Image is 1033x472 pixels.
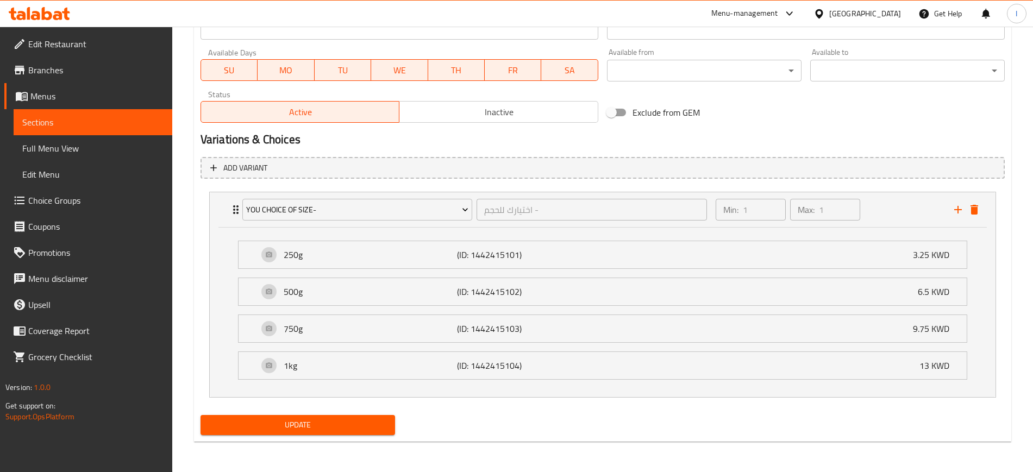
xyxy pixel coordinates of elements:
span: Full Menu View [22,142,164,155]
p: 750g [284,322,457,335]
span: Sections [22,116,164,129]
div: ​ [607,60,802,81]
span: Active [205,104,396,120]
p: Max: [798,203,815,216]
span: Menu disclaimer [28,272,164,285]
span: I [1016,8,1017,20]
a: Sections [14,109,172,135]
div: [GEOGRAPHIC_DATA] [829,8,901,20]
span: SA [546,62,593,78]
span: TU [319,62,367,78]
span: Inactive [404,104,594,120]
p: 13 KWD [919,359,958,372]
a: Menus [4,83,172,109]
p: 6.5 KWD [918,285,958,298]
span: Grocery Checklist [28,350,164,363]
a: Coverage Report [4,318,172,344]
p: (ID: 1442415103) [457,322,573,335]
a: Support.OpsPlatform [5,410,74,424]
p: 3.25 KWD [913,248,958,261]
p: (ID: 1442415104) [457,359,573,372]
span: FR [489,62,537,78]
span: Add variant [223,161,267,175]
a: Choice Groups [4,187,172,213]
a: Promotions [4,240,172,266]
span: MO [262,62,310,78]
p: 500g [284,285,457,298]
li: ExpandExpandExpandExpandExpand [201,187,1005,402]
button: Inactive [399,101,598,123]
button: add [950,202,966,218]
span: WE [375,62,423,78]
a: Edit Menu [14,161,172,187]
h2: Variations & Choices [201,131,1005,148]
button: You Choice of Size- [242,199,472,221]
span: Coupons [28,220,164,233]
span: Upsell [28,298,164,311]
span: Exclude from GEM [633,106,700,119]
p: 250g [284,248,457,261]
p: (ID: 1442415101) [457,248,573,261]
button: Active [201,101,400,123]
button: TU [315,59,371,81]
span: Get support on: [5,399,55,413]
span: Edit Restaurant [28,37,164,51]
p: 1kg [284,359,457,372]
div: Menu-management [711,7,778,20]
span: 1.0.0 [34,380,51,394]
span: Promotions [28,246,164,259]
a: Upsell [4,292,172,318]
span: Menus [30,90,164,103]
p: 9.75 KWD [913,322,958,335]
span: You Choice of Size- [246,203,468,217]
button: Add variant [201,157,1005,179]
a: Edit Restaurant [4,31,172,57]
button: SA [541,59,598,81]
span: Coverage Report [28,324,164,337]
a: Branches [4,57,172,83]
button: TH [428,59,485,81]
a: Coupons [4,213,172,240]
p: (ID: 1442415102) [457,285,573,298]
div: ​ [810,60,1005,81]
span: SU [205,62,253,78]
div: Expand [239,352,967,379]
div: Expand [210,192,996,227]
span: TH [433,62,480,78]
div: Expand [239,315,967,342]
div: Expand [239,241,967,268]
span: Update [209,418,386,432]
button: delete [966,202,982,218]
span: Branches [28,64,164,77]
button: MO [258,59,314,81]
button: Update [201,415,395,435]
a: Grocery Checklist [4,344,172,370]
a: Full Menu View [14,135,172,161]
button: SU [201,59,258,81]
a: Menu disclaimer [4,266,172,292]
div: Expand [239,278,967,305]
span: Choice Groups [28,194,164,207]
span: Version: [5,380,32,394]
button: WE [371,59,428,81]
p: Min: [723,203,738,216]
span: Edit Menu [22,168,164,181]
button: FR [485,59,541,81]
